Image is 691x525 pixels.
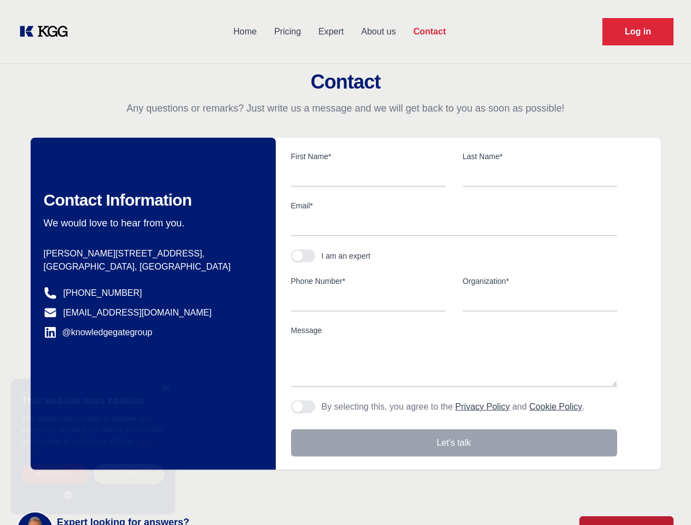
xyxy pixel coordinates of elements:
label: Message [291,325,617,336]
a: About us [352,17,404,46]
p: We would love to hear from you. [44,217,258,230]
a: Home [224,17,265,46]
label: Last Name* [463,151,617,162]
a: [PHONE_NUMBER] [63,287,142,300]
label: Organization* [463,276,617,287]
h2: Contact Information [44,190,258,210]
div: Close [161,384,170,393]
a: Request Demo [602,18,673,45]
iframe: Chat Widget [636,472,691,525]
p: Any questions or remarks? Just write us a message and we will get back to you as soon as possible! [13,102,678,115]
label: Phone Number* [291,276,445,287]
a: @knowledgegategroup [44,326,153,339]
a: Contact [404,17,455,46]
a: KOL Knowledge Platform: Talk to Key External Experts (KEE) [18,23,77,40]
p: [GEOGRAPHIC_DATA], [GEOGRAPHIC_DATA] [44,260,258,273]
h2: Contact [13,71,678,93]
p: By selecting this, you agree to the and . [322,400,585,413]
a: Cookie Policy [529,402,582,411]
div: Accept all [22,464,89,483]
a: Expert [310,17,352,46]
label: Email* [291,200,617,211]
label: First Name* [291,151,445,162]
div: Decline all [94,464,164,483]
p: [PERSON_NAME][STREET_ADDRESS], [44,247,258,260]
button: Let's talk [291,429,617,457]
span: This website uses cookies to improve user experience. By using our website you consent to all coo... [22,415,162,445]
a: Pricing [265,17,310,46]
a: Cookie Policy [22,438,155,456]
div: I am an expert [322,250,371,261]
a: [EMAIL_ADDRESS][DOMAIN_NAME] [63,306,212,319]
div: This website uses cookies [22,387,164,413]
a: Privacy Policy [455,402,510,411]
